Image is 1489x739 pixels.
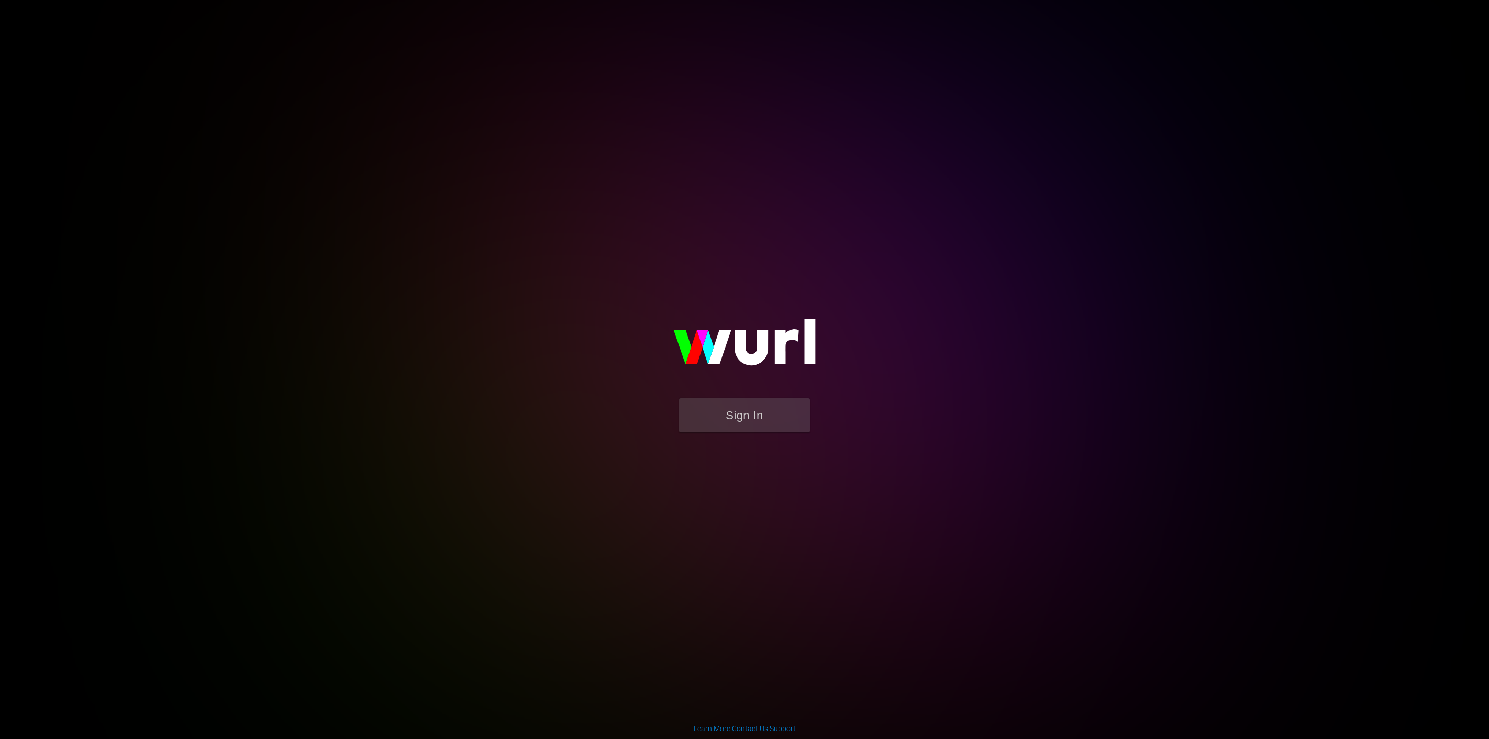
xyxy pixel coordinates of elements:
button: Sign In [679,398,810,432]
a: Support [770,724,796,733]
div: | | [694,723,796,734]
a: Contact Us [732,724,768,733]
img: wurl-logo-on-black-223613ac3d8ba8fe6dc639794a292ebdb59501304c7dfd60c99c58986ef67473.svg [640,296,849,398]
a: Learn More [694,724,730,733]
